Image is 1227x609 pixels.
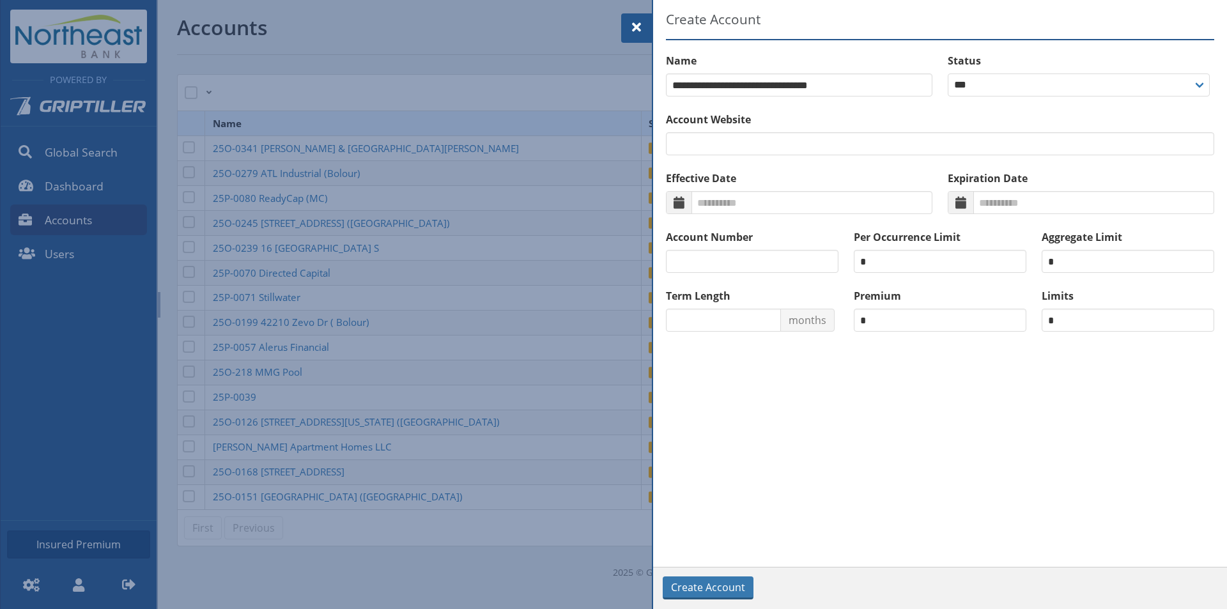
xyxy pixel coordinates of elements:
label: Per Occurrence Limit [854,229,1026,245]
label: Account Website [666,112,1214,127]
label: Aggregate Limit [1042,229,1214,245]
span: Create Account [671,580,745,595]
label: Effective Date [666,171,932,186]
button: Create Account [663,576,753,599]
label: Limits [1042,288,1214,304]
label: Term Length [666,288,838,304]
label: Expiration Date [948,171,1214,186]
label: Premium [854,288,1026,304]
label: Name [666,53,932,68]
h5: Create Account [666,10,1214,40]
label: Account Number [666,229,838,245]
label: Status [948,53,1214,68]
